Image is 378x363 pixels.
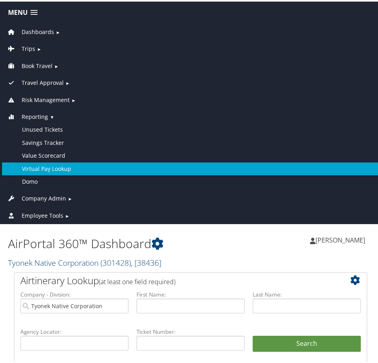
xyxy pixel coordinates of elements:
[131,256,161,267] span: , [ 38436 ]
[6,210,63,218] a: Employee Tools
[22,26,54,35] span: Dashboards
[22,60,52,69] span: Book Travel
[22,210,63,219] span: Employee Tools
[22,77,64,86] span: Travel Approval
[65,211,69,217] span: ►
[22,111,48,120] span: Reporting
[6,111,48,119] a: Reporting
[101,256,131,267] span: ( 301428 )
[99,276,175,285] span: (at least one field required)
[20,326,129,334] label: Agency Locator:
[54,62,58,68] span: ►
[253,289,361,297] label: Last Name:
[8,256,161,267] a: Tyonek Native Corporation
[4,4,42,18] a: Menu
[20,289,129,297] label: Company - Division:
[20,272,332,286] h2: Airtinerary Lookup
[37,44,41,50] span: ►
[6,77,64,85] a: Travel Approval
[253,334,361,350] button: Search
[8,234,191,251] h1: AirPortal 360™ Dashboard
[316,234,365,243] span: [PERSON_NAME]
[68,194,72,200] span: ►
[310,227,373,251] a: [PERSON_NAME]
[50,112,54,118] span: ▼
[65,78,70,84] span: ►
[6,193,66,201] a: Company Admin
[6,26,54,34] a: Dashboards
[22,43,35,52] span: Trips
[137,289,245,297] label: First Name:
[6,94,70,102] a: Risk Management
[6,43,35,51] a: Trips
[6,60,52,68] a: Book Travel
[22,193,66,201] span: Company Admin
[71,96,76,102] span: ►
[22,94,70,103] span: Risk Management
[56,28,60,34] span: ►
[8,7,28,15] span: Menu
[137,326,245,334] label: Ticket Number:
